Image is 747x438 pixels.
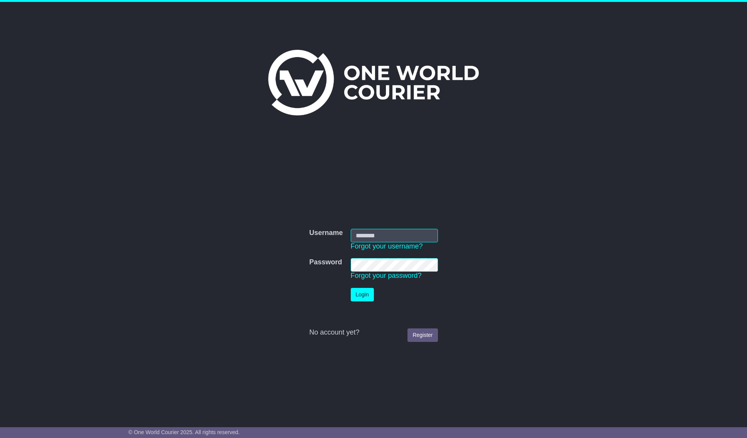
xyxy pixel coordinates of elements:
label: Password [309,258,342,267]
span: © One World Courier 2025. All rights reserved. [128,429,240,435]
button: Login [351,288,374,301]
label: Username [309,229,343,237]
a: Register [407,328,438,342]
a: Forgot your password? [351,272,422,279]
div: No account yet? [309,328,438,337]
a: Forgot your username? [351,242,423,250]
img: One World [268,50,479,115]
